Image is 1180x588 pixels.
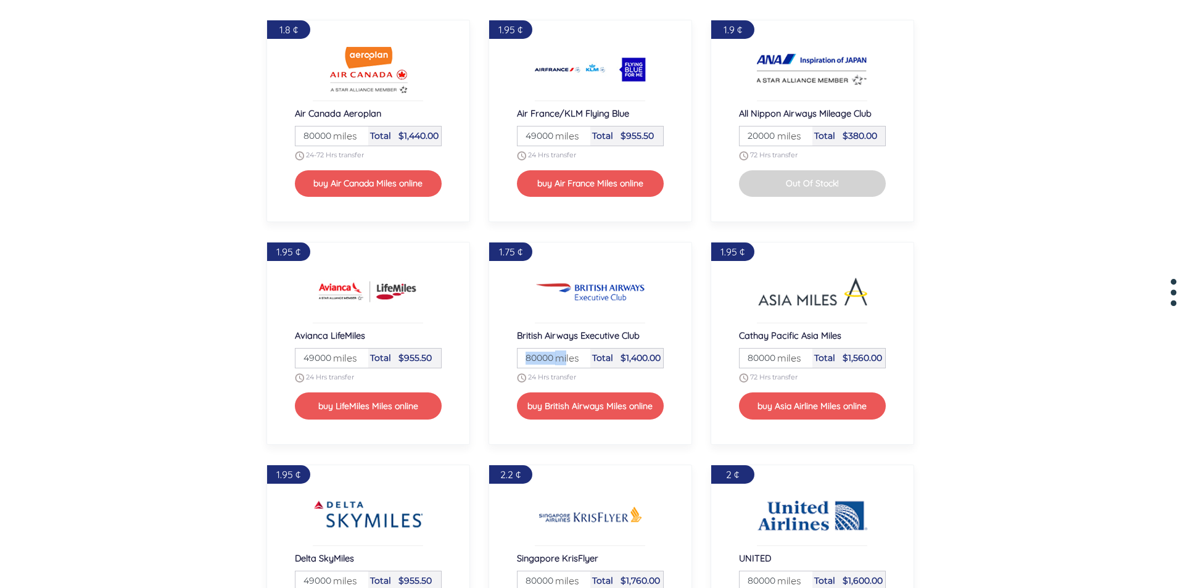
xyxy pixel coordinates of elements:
[370,352,391,363] span: Total
[398,130,439,141] span: $1,440.00
[592,352,613,363] span: Total
[814,575,835,586] span: Total
[313,267,424,317] img: Buy Avianca LifeMiles Airline miles online
[724,23,742,36] span: 1.9 ¢
[549,128,579,143] span: miles
[535,490,646,539] img: Buy Singapore KrisFlyer Airline miles online
[517,107,629,119] span: Air France/KLM Flying Blue
[306,373,354,382] span: 24 Hrs transfer
[327,573,357,588] span: miles
[726,468,739,481] span: 2 ¢
[517,151,526,160] img: schedule.png
[276,246,300,258] span: 1.95 ¢
[517,552,598,564] span: Singapore KrisFlyer
[535,45,646,94] img: Buy Air France/KLM Flying Blue Airline miles online
[843,575,883,586] span: $1,600.00
[771,350,801,365] span: miles
[843,352,882,363] span: $1,560.00
[757,267,868,317] img: Buy Cathay Pacific Asia Miles Airline miles online
[739,170,886,197] button: Out Of Stock!
[739,329,841,341] span: Cathay Pacific Asia Miles
[814,352,835,363] span: Total
[276,468,300,481] span: 1.95 ¢
[313,490,424,539] img: Buy Delta SkyMiles Airline miles online
[549,573,579,588] span: miles
[398,575,432,586] span: $955.50
[500,468,521,481] span: 2.2 ¢
[295,151,304,160] img: schedule.png
[720,246,745,258] span: 1.95 ¢
[398,352,432,363] span: $955.50
[592,575,613,586] span: Total
[750,373,798,382] span: 72 Hrs transfer
[739,151,748,160] img: schedule.png
[370,130,391,141] span: Total
[517,329,640,341] span: British Airways Executive Club
[295,552,354,564] span: Delta SkyMiles
[295,392,442,419] button: buy LifeMiles Miles online
[739,552,771,564] span: UNITED
[327,350,357,365] span: miles
[313,45,424,94] img: Buy Air Canada Aeroplan Airline miles online
[295,373,304,383] img: schedule.png
[517,170,664,197] button: buy Air France Miles online
[757,490,868,539] img: Buy UNITED Airline miles online
[370,575,391,586] span: Total
[771,573,801,588] span: miles
[739,107,872,119] span: All Nippon Airways Mileage Club
[549,350,579,365] span: miles
[295,107,381,119] span: Air Canada Aeroplan
[621,130,654,141] span: $955.50
[306,151,364,159] span: 24-72 Hrs transfer
[528,373,576,382] span: 24 Hrs transfer
[517,392,664,419] button: buy British Airways Miles online
[621,575,660,586] span: $1,760.00
[592,130,613,141] span: Total
[528,151,576,159] span: 24 Hrs transfer
[279,23,298,36] span: 1.8 ¢
[517,373,526,383] img: schedule.png
[499,246,522,258] span: 1.75 ¢
[814,130,835,141] span: Total
[295,329,365,341] span: Avianca LifeMiles
[621,352,661,363] span: $1,400.00
[739,373,748,383] img: schedule.png
[295,170,442,197] button: buy Air Canada Miles online
[739,392,886,419] button: buy Asia Airline Miles online
[535,267,646,317] img: Buy British Airways Executive Club Airline miles online
[498,23,522,36] span: 1.95 ¢
[843,130,877,141] span: $380.00
[771,128,801,143] span: miles
[757,45,868,94] img: Buy All Nippon Airways Mileage Club Airline miles online
[750,151,798,159] span: 72 Hrs transfer
[327,128,357,143] span: miles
